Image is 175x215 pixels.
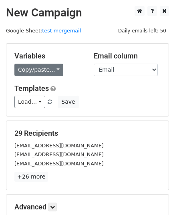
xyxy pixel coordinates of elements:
div: Tiện ích trò chuyện [135,177,175,215]
span: Daily emails left: 50 [115,26,169,35]
iframe: Chat Widget [135,177,175,215]
a: test mergemail [42,28,81,34]
a: Load... [14,96,45,108]
a: Copy/paste... [14,64,63,76]
a: Daily emails left: 50 [115,28,169,34]
a: +26 more [14,172,48,182]
a: Templates [14,84,49,92]
h2: New Campaign [6,6,169,20]
small: Google Sheet: [6,28,81,34]
small: [EMAIL_ADDRESS][DOMAIN_NAME] [14,143,104,149]
h5: Variables [14,52,82,60]
h5: Advanced [14,203,161,211]
button: Save [58,96,78,108]
small: [EMAIL_ADDRESS][DOMAIN_NAME] [14,151,104,157]
small: [EMAIL_ADDRESS][DOMAIN_NAME] [14,161,104,167]
h5: 29 Recipients [14,129,161,138]
h5: Email column [94,52,161,60]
